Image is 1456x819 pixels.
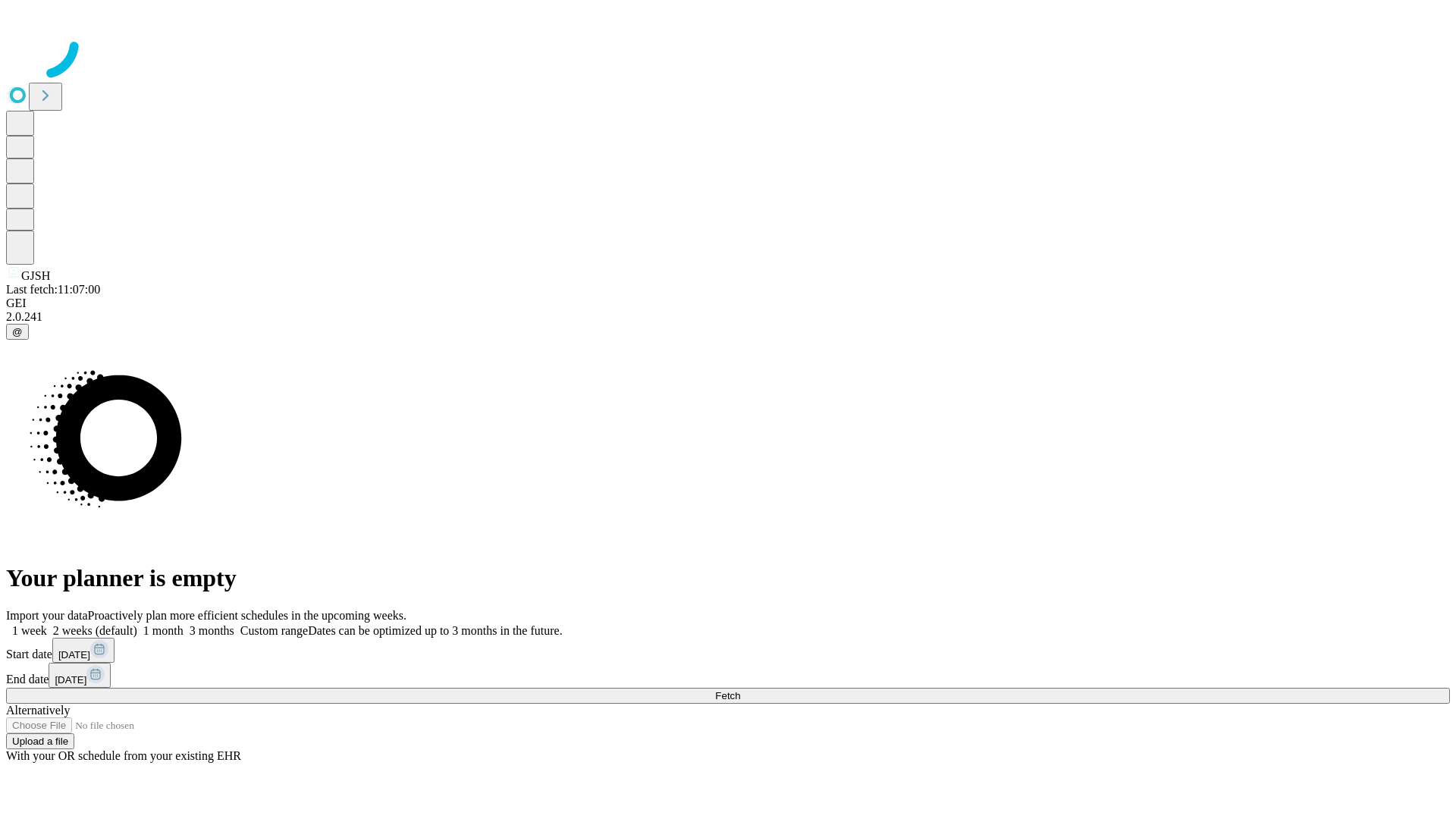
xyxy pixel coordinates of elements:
[6,564,1450,592] h1: Your planner is empty
[6,324,29,340] button: @
[6,704,70,717] span: Alternatively
[6,297,1450,310] div: GEI
[715,690,740,701] span: Fetch
[53,624,137,637] span: 2 weeks (default)
[12,624,47,637] span: 1 week
[6,609,88,622] span: Import your data
[6,283,100,296] span: Last fetch: 11:07:00
[6,310,1450,324] div: 2.0.241
[190,624,234,637] span: 3 months
[49,663,111,688] button: [DATE]
[88,609,406,622] span: Proactively plan more efficient schedules in the upcoming weeks.
[21,269,50,282] span: GJSH
[6,663,1450,688] div: End date
[6,688,1450,704] button: Fetch
[143,624,184,637] span: 1 month
[308,624,562,637] span: Dates can be optimized up to 3 months in the future.
[52,638,115,663] button: [DATE]
[6,733,74,749] button: Upload a file
[55,674,86,686] span: [DATE]
[58,649,90,661] span: [DATE]
[240,624,308,637] span: Custom range
[12,326,23,337] span: @
[6,638,1450,663] div: Start date
[6,749,241,762] span: With your OR schedule from your existing EHR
